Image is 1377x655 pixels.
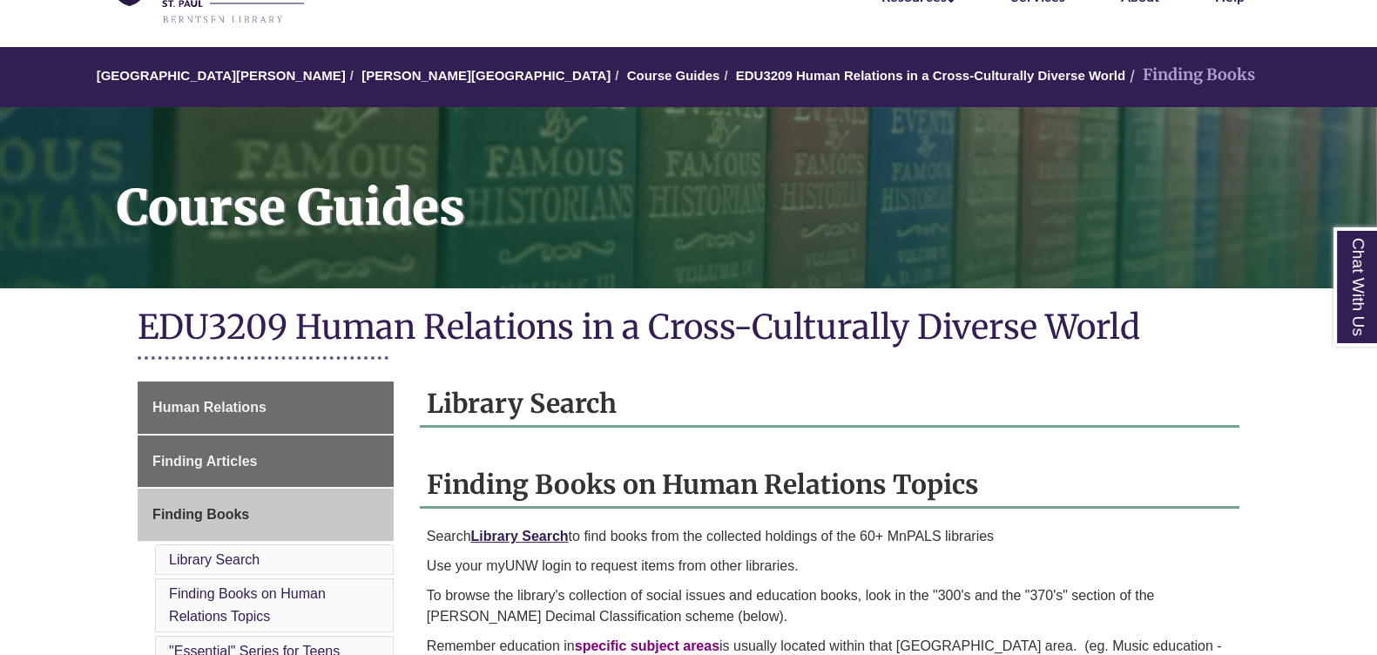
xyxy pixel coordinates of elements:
[420,382,1239,428] h2: Library Search
[427,556,1232,577] p: Use your myUNW login to request items from other libraries.
[138,489,394,541] a: Finding Books
[152,454,257,469] span: Finding Articles
[736,68,1125,83] a: EDU3209 Human Relations in a Cross-Culturally Diverse World
[152,400,267,415] span: Human Relations
[470,529,568,544] a: Library Search
[169,586,326,624] a: Finding Books on Human Relations Topics
[169,552,260,567] a: Library Search
[97,68,346,83] a: [GEOGRAPHIC_DATA][PERSON_NAME]
[1125,63,1255,88] li: Finding Books
[138,436,394,488] a: Finding Articles
[420,463,1239,509] h2: Finding Books on Human Relations Topics
[427,526,1232,547] p: Search to find books from the collected holdings of the 60+ MnPALS libraries
[427,585,1232,627] p: To browse the library's collection of social issues and education books, look in the "300's and t...
[627,68,720,83] a: Course Guides
[138,306,1239,352] h1: EDU3209 Human Relations in a Cross-Culturally Diverse World
[152,507,249,522] span: Finding Books
[575,638,719,653] strong: specific subject areas
[361,68,611,83] a: [PERSON_NAME][GEOGRAPHIC_DATA]
[98,107,1377,266] h1: Course Guides
[138,382,394,434] a: Human Relations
